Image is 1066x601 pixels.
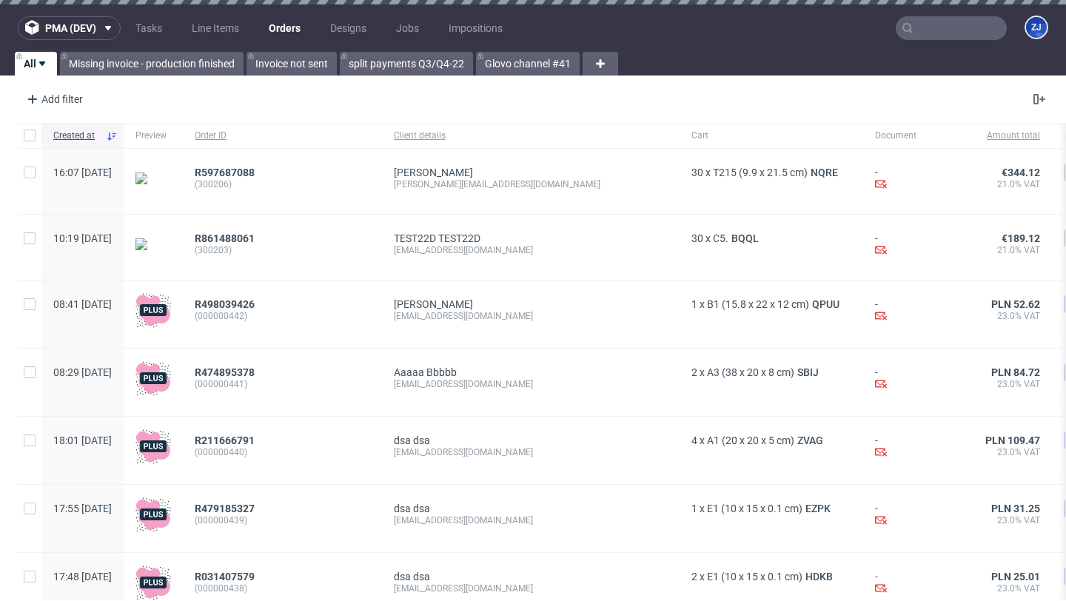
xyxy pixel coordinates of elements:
[127,16,171,40] a: Tasks
[45,23,96,33] span: pma (dev)
[15,52,57,75] a: All
[195,232,255,244] span: R861488061
[707,298,809,310] span: B1 (15.8 x 22 x 12 cm)
[691,130,851,142] span: Cart
[707,434,794,446] span: A1 (20 x 20 x 5 cm)
[809,298,842,310] a: QPUU
[53,167,112,178] span: 16:07 [DATE]
[440,16,512,40] a: Impositions
[794,366,822,378] a: SBIJ
[195,446,370,458] span: (000000440)
[195,582,370,594] span: (000000438)
[875,130,962,142] span: Document
[875,366,962,392] div: -
[808,167,841,178] a: NQRE
[691,434,851,446] div: x
[875,232,962,258] div: -
[707,503,802,514] span: E1 (10 x 15 x 0.1 cm)
[195,178,370,190] span: (300206)
[985,446,1040,458] span: 23.0% VAT
[195,571,258,582] a: R031407579
[195,571,255,582] span: R031407579
[985,378,1040,390] span: 23.0% VAT
[195,514,370,526] span: (000000439)
[195,503,258,514] a: R479185327
[728,232,762,244] a: BQQL
[991,298,1040,310] span: PLN 52.62
[247,52,337,75] a: Invoice not sent
[60,52,244,75] a: Missing invoice - production finished
[135,360,171,396] img: plus-icon.676465ae8f3a83198b3f.png
[135,429,171,464] img: plus-icon.676465ae8f3a83198b3f.png
[875,167,962,192] div: -
[394,582,668,594] div: [EMAIL_ADDRESS][DOMAIN_NAME]
[794,434,826,446] a: ZVAG
[183,16,248,40] a: Line Items
[260,16,309,40] a: Orders
[985,434,1040,446] span: PLN 109.47
[985,310,1040,322] span: 23.0% VAT
[394,232,480,244] a: TEST22D TEST22D
[195,298,255,310] span: R498039426
[195,366,258,378] a: R474895378
[195,434,255,446] span: R211666791
[985,178,1040,190] span: 21.0% VAT
[394,178,668,190] div: [PERSON_NAME][EMAIL_ADDRESS][DOMAIN_NAME]
[135,172,171,184] img: version_two_editor_design
[394,434,430,446] a: dsa dsa
[394,446,668,458] div: [EMAIL_ADDRESS][DOMAIN_NAME]
[691,503,851,514] div: x
[985,130,1040,142] span: Amount total
[713,232,728,244] span: C5.
[691,298,851,310] div: x
[985,244,1040,256] span: 21.0% VAT
[875,298,962,324] div: -
[18,16,121,40] button: pma (dev)
[340,52,473,75] a: split payments Q3/Q4-22
[691,232,703,244] span: 30
[691,366,851,378] div: x
[476,52,580,75] a: Glovo channel #41
[802,571,836,582] a: HDKB
[135,292,171,328] img: plus-icon.676465ae8f3a83198b3f.png
[394,366,457,378] a: Aaaaa Bbbbb
[135,497,171,532] img: plus-icon.676465ae8f3a83198b3f.png
[321,16,375,40] a: Designs
[875,503,962,528] div: -
[691,571,697,582] span: 2
[53,434,112,446] span: 18:01 [DATE]
[802,503,834,514] span: EZPK
[135,565,171,600] img: plus-icon.676465ae8f3a83198b3f.png
[394,514,668,526] div: [EMAIL_ADDRESS][DOMAIN_NAME]
[53,232,112,244] span: 10:19 [DATE]
[875,571,962,597] div: -
[53,298,112,310] span: 08:41 [DATE]
[195,130,370,142] span: Order ID
[387,16,428,40] a: Jobs
[195,244,370,256] span: (300203)
[195,167,255,178] span: R597687088
[691,167,703,178] span: 30
[707,571,802,582] span: E1 (10 x 15 x 0.1 cm)
[195,167,258,178] a: R597687088
[394,298,473,310] a: [PERSON_NAME]
[195,298,258,310] a: R498039426
[394,378,668,390] div: [EMAIL_ADDRESS][DOMAIN_NAME]
[1002,167,1040,178] span: €344.12
[991,503,1040,514] span: PLN 31.25
[707,366,794,378] span: A3 (38 x 20 x 8 cm)
[21,87,86,111] div: Add filter
[135,130,171,142] span: Preview
[691,298,697,310] span: 1
[691,434,697,446] span: 4
[691,167,851,178] div: x
[53,571,112,582] span: 17:48 [DATE]
[53,130,100,142] span: Created at
[713,167,808,178] span: T215 (9.9 x 21.5 cm)
[394,310,668,322] div: [EMAIL_ADDRESS][DOMAIN_NAME]
[985,514,1040,526] span: 23.0% VAT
